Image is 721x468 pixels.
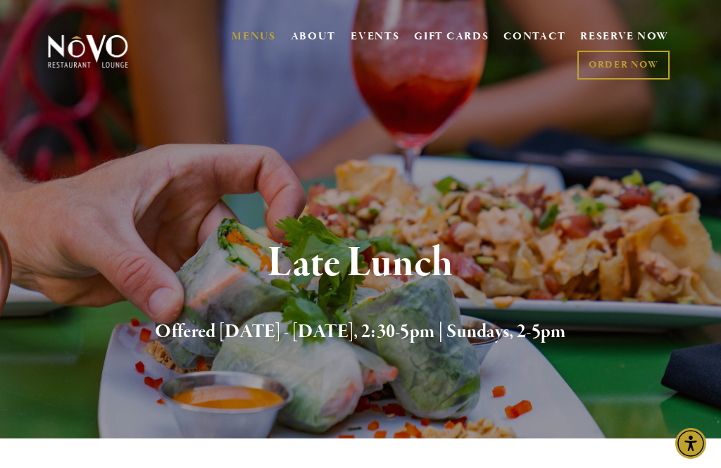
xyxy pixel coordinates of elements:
[503,24,565,51] a: CONTACT
[351,30,399,44] a: EVENTS
[414,24,489,51] a: GIFT CARDS
[232,30,276,44] a: MENUS
[64,317,657,347] h2: Offered [DATE] - [DATE], 2:30-5pm | Sundays, 2-5pm
[577,51,670,80] a: ORDER NOW
[291,30,337,44] a: ABOUT
[675,428,706,459] div: Accessibility Menu
[45,34,131,68] img: Novo Restaurant &amp; Lounge
[580,24,669,51] a: RESERVE NOW
[64,241,657,286] h1: Late Lunch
